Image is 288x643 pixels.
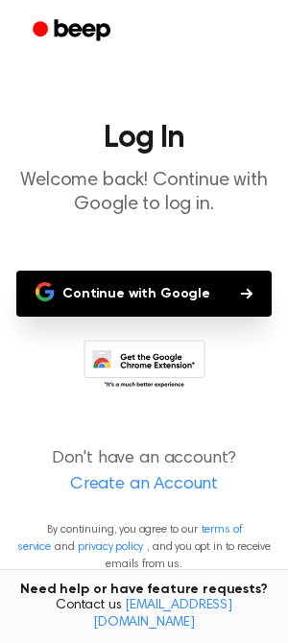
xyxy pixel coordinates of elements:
[16,271,272,317] button: Continue with Google
[15,521,273,573] p: By continuing, you agree to our and , and you opt in to receive emails from us.
[15,123,273,154] h1: Log In
[19,472,269,498] a: Create an Account
[12,598,276,631] span: Contact us
[19,12,128,50] a: Beep
[93,599,232,630] a: [EMAIL_ADDRESS][DOMAIN_NAME]
[15,446,273,498] p: Don't have an account?
[78,541,143,553] a: privacy policy
[15,169,273,217] p: Welcome back! Continue with Google to log in.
